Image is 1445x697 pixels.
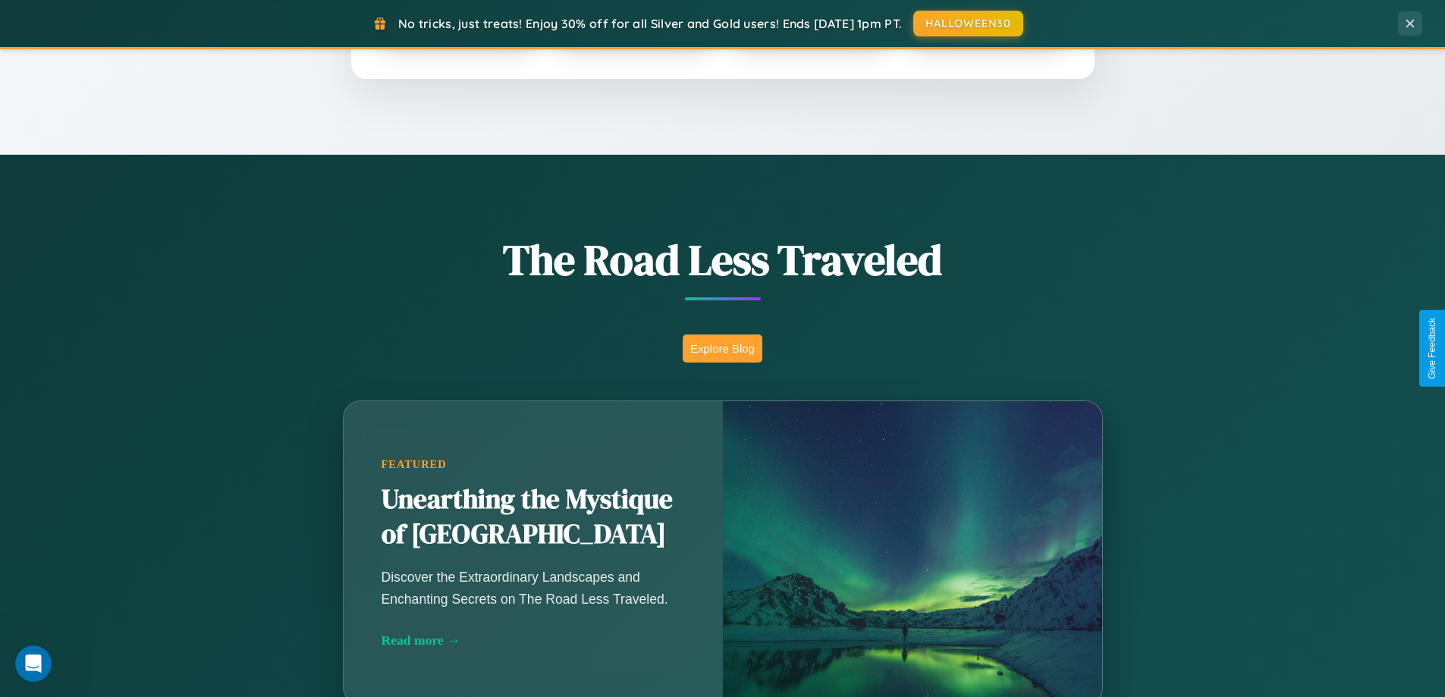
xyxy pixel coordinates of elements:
span: No tricks, just treats! Enjoy 30% off for all Silver and Gold users! Ends [DATE] 1pm PT. [398,16,902,31]
p: Discover the Extraordinary Landscapes and Enchanting Secrets on The Road Less Traveled. [382,567,685,609]
div: Give Feedback [1427,318,1437,379]
iframe: Intercom live chat [15,645,52,682]
h2: Unearthing the Mystique of [GEOGRAPHIC_DATA] [382,482,685,552]
div: Read more → [382,633,685,648]
div: Featured [382,458,685,471]
h1: The Road Less Traveled [268,231,1178,289]
button: Explore Blog [683,334,762,363]
button: HALLOWEEN30 [913,11,1023,36]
